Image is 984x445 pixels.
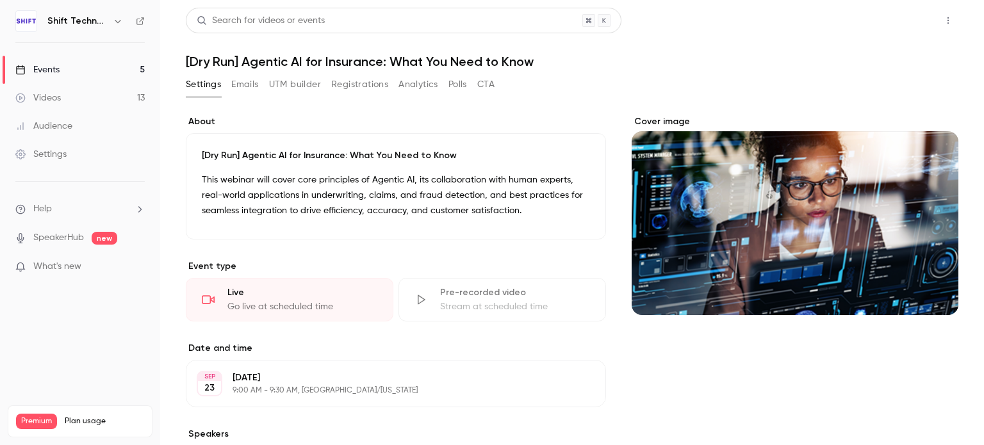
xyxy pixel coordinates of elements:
[129,261,145,273] iframe: Noticeable Trigger
[331,74,388,95] button: Registrations
[398,278,606,321] div: Pre-recorded videoStream at scheduled time
[632,115,958,315] section: Cover image
[186,74,221,95] button: Settings
[632,115,958,128] label: Cover image
[231,74,258,95] button: Emails
[197,14,325,28] div: Search for videos or events
[16,414,57,429] span: Premium
[15,120,72,133] div: Audience
[877,8,928,33] button: Share
[65,416,144,426] span: Plan usage
[204,382,215,394] p: 23
[47,15,108,28] h6: Shift Technology
[440,286,590,299] div: Pre-recorded video
[202,149,590,162] p: [Dry Run] Agentic AI for Insurance: What You Need to Know
[448,74,467,95] button: Polls
[92,232,117,245] span: new
[227,286,377,299] div: Live
[269,74,321,95] button: UTM builder
[33,202,52,216] span: Help
[186,260,606,273] p: Event type
[186,115,606,128] label: About
[15,202,145,216] li: help-dropdown-opener
[15,92,61,104] div: Videos
[227,300,377,313] div: Go live at scheduled time
[186,54,958,69] h1: [Dry Run] Agentic AI for Insurance: What You Need to Know
[440,300,590,313] div: Stream at scheduled time
[186,278,393,321] div: LiveGo live at scheduled time
[33,260,81,273] span: What's new
[15,63,60,76] div: Events
[477,74,495,95] button: CTA
[233,385,538,396] p: 9:00 AM - 9:30 AM, [GEOGRAPHIC_DATA]/[US_STATE]
[33,231,84,245] a: SpeakerHub
[202,172,590,218] p: This webinar will cover core principles of Agentic AI, its collaboration with human experts, real...
[398,74,438,95] button: Analytics
[16,11,37,31] img: Shift Technology
[198,372,221,381] div: SEP
[233,371,538,384] p: [DATE]
[186,428,606,441] label: Speakers
[15,148,67,161] div: Settings
[186,342,606,355] label: Date and time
